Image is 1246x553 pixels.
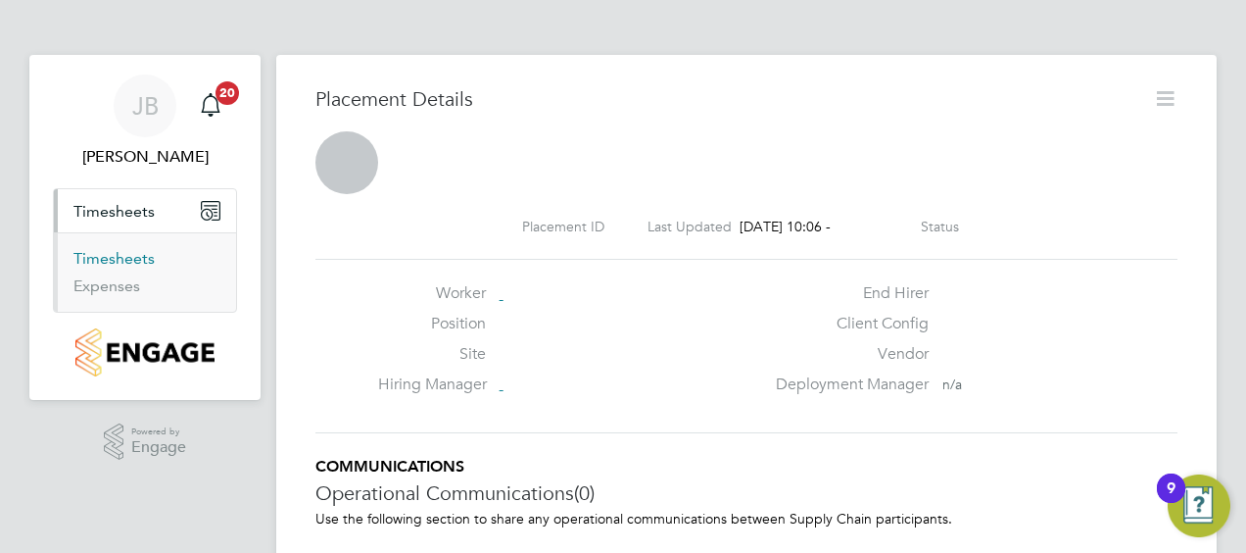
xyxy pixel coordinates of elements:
[131,424,186,440] span: Powered by
[53,75,237,169] a: JB[PERSON_NAME]
[53,328,237,377] a: Go to home page
[131,439,186,456] span: Engage
[315,480,1177,506] h3: Operational Communications
[942,376,962,393] span: n/a
[104,424,187,461] a: Powered byEngage
[1168,475,1230,537] button: Open Resource Center, 9 new notifications
[73,276,140,295] a: Expenses
[378,314,486,334] label: Position
[1167,488,1175,514] div: 9
[73,249,155,268] a: Timesheets
[574,480,595,506] span: (0)
[75,328,214,377] img: countryside-properties-logo-retina.png
[740,218,831,235] span: [DATE] 10:06 -
[54,189,236,232] button: Timesheets
[132,93,159,119] span: JB
[378,283,486,304] label: Worker
[647,218,732,235] label: Last Updated
[53,145,237,169] span: John Bancroft
[73,202,155,221] span: Timesheets
[378,344,486,365] label: Site
[522,218,604,235] label: Placement ID
[54,232,236,312] div: Timesheets
[191,75,230,137] a: 20
[315,86,1138,112] h3: Placement Details
[764,344,929,365] label: Vendor
[764,375,929,395] label: Deployment Manager
[216,81,239,105] span: 20
[921,218,959,235] label: Status
[764,283,929,304] label: End Hirer
[29,55,261,400] nav: Main navigation
[315,457,1177,478] h5: COMMUNICATIONS
[378,375,486,395] label: Hiring Manager
[764,314,929,334] label: Client Config
[315,510,1177,528] p: Use the following section to share any operational communications between Supply Chain participants.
